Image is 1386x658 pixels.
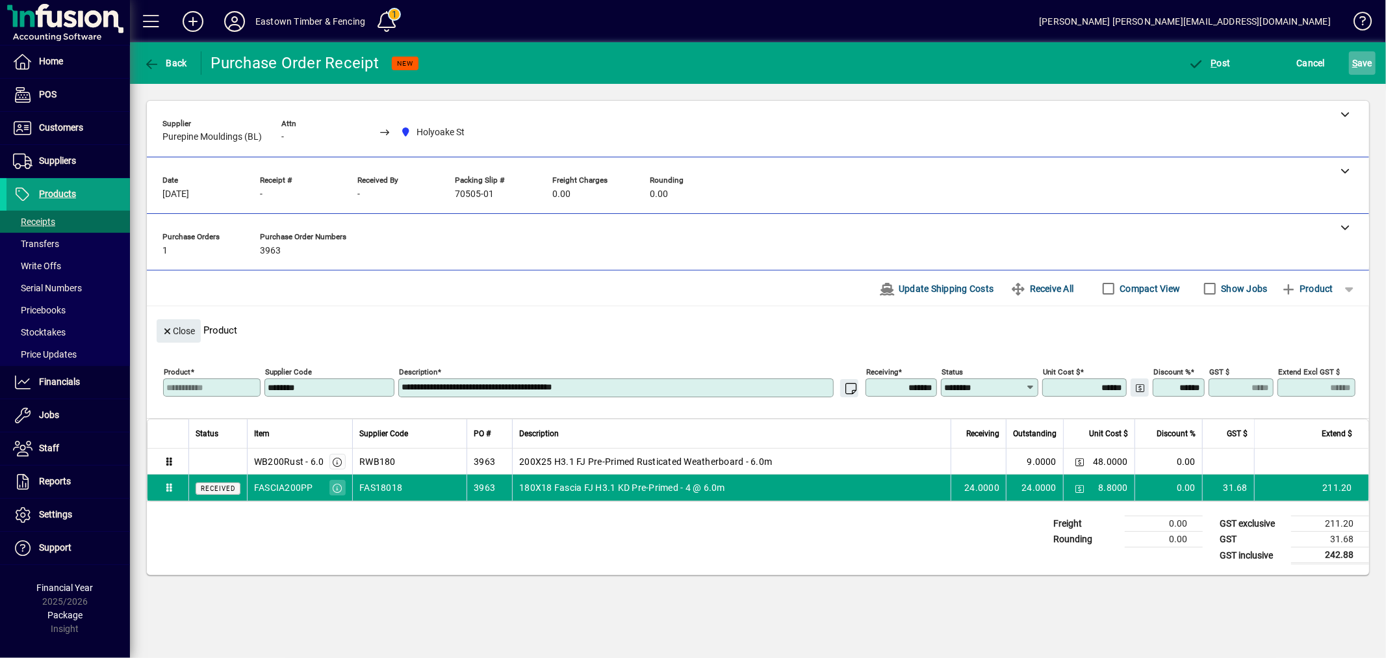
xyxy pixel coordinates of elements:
[144,58,187,68] span: Back
[866,367,898,376] mat-label: Receiving
[6,112,130,144] a: Customers
[352,475,467,501] td: FAS18018
[1278,367,1340,376] mat-label: Extend excl GST $
[6,343,130,365] a: Price Updates
[255,11,365,32] div: Eastown Timber & Fencing
[13,261,61,271] span: Write Offs
[6,366,130,399] a: Financials
[1010,278,1073,299] span: Receive All
[397,59,413,68] span: NEW
[1093,455,1128,468] span: 48.0000
[467,475,512,501] td: 3963
[162,321,196,342] span: Close
[1089,427,1128,441] span: Unit Cost $
[512,449,951,475] td: 200X25 H3.1 FJ Pre-Primed Rusticated Weatherboard - 6.0m
[1294,51,1329,75] button: Cancel
[1213,516,1291,532] td: GST exclusive
[1005,277,1079,300] button: Receive All
[39,155,76,166] span: Suppliers
[147,306,1369,346] div: Product
[162,189,189,200] span: [DATE]
[254,481,313,494] div: FASCIA200PP
[512,475,951,501] td: 180X18 Fascia FJ H3.1 KD Pre-Primed - 4 @ 6.0m
[1202,475,1254,501] td: 31.68
[1135,475,1202,501] td: 0.00
[1125,532,1203,547] td: 0.00
[1352,53,1372,73] span: ave
[6,466,130,498] a: Reports
[966,427,999,441] span: Receiving
[1047,516,1125,532] td: Freight
[39,189,76,199] span: Products
[6,255,130,277] a: Write Offs
[164,367,190,376] mat-label: Product
[47,610,83,620] span: Package
[1131,378,1149,397] button: Change Price Levels
[1188,58,1231,68] span: ost
[1043,367,1080,376] mat-label: Unit Cost $
[1297,53,1326,73] span: Cancel
[39,443,59,453] span: Staff
[6,532,130,564] a: Support
[211,53,379,73] div: Purchase Order Receipt
[1291,516,1369,532] td: 211.20
[162,132,262,142] span: Purepine Mouldings (BL)
[6,277,130,299] a: Serial Numbers
[1006,449,1063,475] td: 9.0000
[1006,475,1063,501] td: 24.0000
[1281,278,1333,299] span: Product
[1157,427,1196,441] span: Discount %
[13,283,82,293] span: Serial Numbers
[254,455,324,468] div: WB200Rust - 6.0
[39,542,71,553] span: Support
[397,124,470,140] span: Holyoake St
[1013,427,1057,441] span: Outstanding
[1070,453,1088,471] button: Change Price Levels
[1344,3,1370,45] a: Knowledge Base
[1153,367,1190,376] mat-label: Discount %
[519,427,559,441] span: Description
[880,278,994,299] span: Update Shipping Costs
[254,427,270,441] span: Item
[6,233,130,255] a: Transfers
[39,122,83,133] span: Customers
[1070,479,1088,497] button: Change Price Levels
[1291,532,1369,547] td: 31.68
[6,145,130,178] a: Suppliers
[13,217,55,227] span: Receipts
[6,432,130,465] a: Staff
[13,327,66,337] span: Stocktakes
[6,499,130,531] a: Settings
[140,51,190,75] button: Back
[39,89,57,99] span: POS
[417,125,465,139] span: Holyoake St
[172,10,214,33] button: Add
[39,410,59,420] span: Jobs
[265,367,312,376] mat-label: Supplier Code
[6,211,130,233] a: Receipts
[13,349,77,360] span: Price Updates
[260,246,281,256] span: 3963
[455,189,494,200] span: 70505-01
[1209,367,1229,376] mat-label: GST $
[1135,449,1202,475] td: 0.00
[281,132,284,142] span: -
[153,324,204,336] app-page-header-button: Close
[357,189,360,200] span: -
[552,189,571,200] span: 0.00
[1274,277,1340,300] button: Product
[1211,58,1217,68] span: P
[1291,547,1369,564] td: 242.88
[942,367,963,376] mat-label: Status
[1213,532,1291,547] td: GST
[157,319,201,343] button: Close
[13,239,59,249] span: Transfers
[6,299,130,321] a: Pricebooks
[1125,516,1203,532] td: 0.00
[352,449,467,475] td: RWB180
[1047,532,1125,547] td: Rounding
[399,367,437,376] mat-label: Description
[130,51,201,75] app-page-header-button: Back
[6,46,130,78] a: Home
[1099,481,1129,494] span: 8.8000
